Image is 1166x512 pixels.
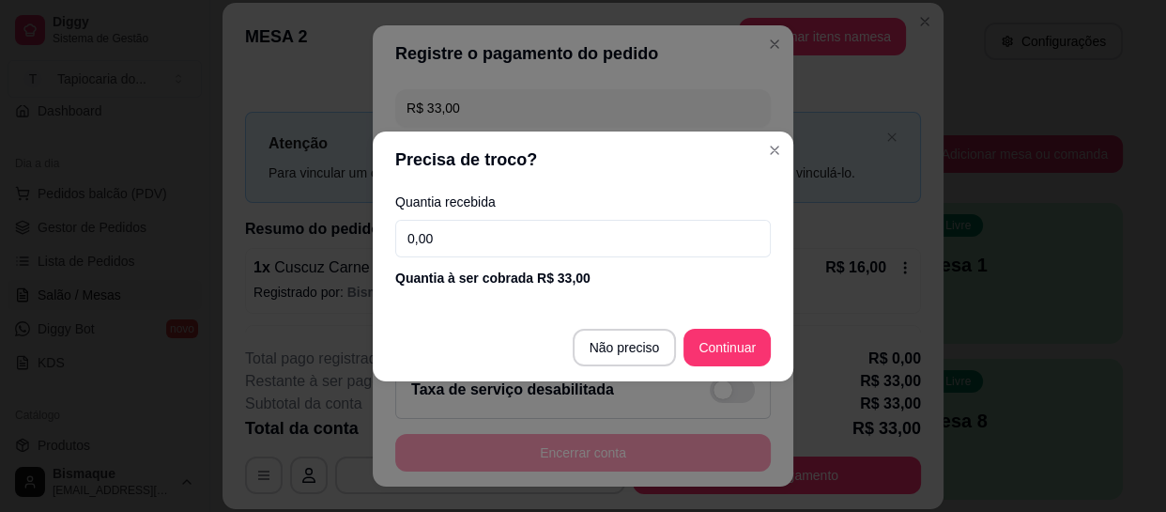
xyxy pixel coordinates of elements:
[395,195,771,209] label: Quantia recebida
[759,135,790,165] button: Close
[395,269,771,287] div: Quantia à ser cobrada R$ 33,00
[573,329,677,366] button: Não preciso
[373,132,793,188] header: Precisa de troco?
[683,329,771,366] button: Continuar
